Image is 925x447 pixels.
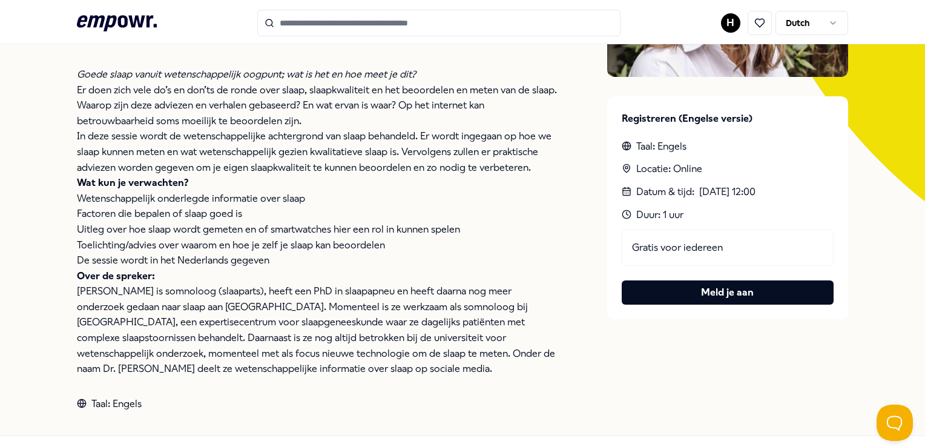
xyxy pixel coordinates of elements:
div: Locatie: Online [622,161,834,177]
div: Taal: Engels [622,139,834,154]
p: Factoren die bepalen of slaap goed is [77,206,559,222]
p: Er doen zich vele do’s en don’ts de ronde over slaap, slaapkwaliteit en het beoordelen en meten v... [77,82,559,129]
div: Duur: 1 uur [622,207,834,223]
div: Gratis voor iedereen [622,230,834,266]
p: De sessie wordt in het Nederlands gegeven [77,253,559,268]
strong: Over de spreker: [77,270,155,282]
iframe: Help Scout Beacon - Open [877,405,913,441]
button: Meld je aan [622,280,834,305]
p: Toelichting/advies over waarom en hoe je zelf je slaap kan beoordelen [77,237,559,253]
button: H [721,13,740,33]
time: [DATE] 12:00 [699,184,755,200]
p: Registreren (Engelse versie) [622,111,834,127]
strong: Wat kun je verwachten? [77,177,188,188]
p: In deze sessie wordt de wetenschappelijke achtergrond van slaap behandeld. Er wordt ingegaan op h... [77,128,559,175]
div: Taal: Engels [77,396,559,412]
em: Goede slaap vanuit wetenschappelijk oogpunt; wat is het en hoe meet je dit? [77,68,416,80]
p: [PERSON_NAME] is somnoloog (slaaparts), heeft een PhD in slaapapneu en heeft daarna nog meer onde... [77,268,559,377]
p: Wetenschappelijk onderlegde informatie over slaap [77,191,559,207]
input: Search for products, categories or subcategories [257,10,621,36]
p: Uitleg over hoe slaap wordt gemeten en of smartwatches hier een rol in kunnen spelen [77,222,559,237]
div: Datum & tijd : [622,184,834,200]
